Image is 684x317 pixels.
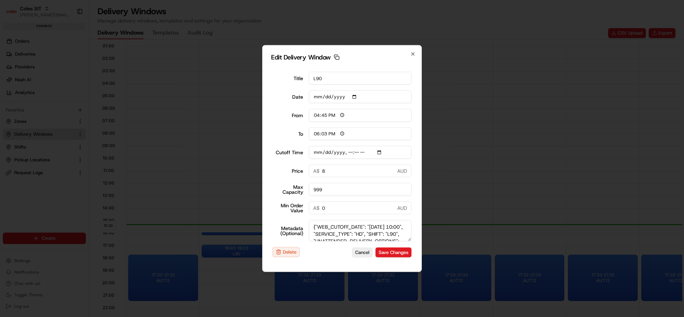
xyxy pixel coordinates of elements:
[273,247,300,257] button: Delete
[273,76,303,81] label: Title
[273,150,303,155] label: Cutoff Time
[271,54,413,61] h2: Edit Delivery Window
[7,68,20,81] img: 1736555255976-a54dd68f-1ca7-489b-9aae-adbdc363a1c4
[273,168,303,173] label: Price
[24,68,117,75] div: Start new chat
[273,94,303,99] label: Date
[14,103,55,110] span: Knowledge Base
[309,202,412,214] input: 0.00
[309,72,412,85] input: e.g., Morning Express
[57,100,117,113] a: 💻API Documentation
[67,103,114,110] span: API Documentation
[50,120,86,126] a: Powered byPylon
[273,226,303,236] label: Metadata (Optional)
[121,70,130,79] button: Start new chat
[19,46,118,53] input: Clear
[309,165,412,177] input: 0.00
[71,121,86,126] span: Pylon
[7,7,21,21] img: Nash
[309,220,412,241] textarea: {"WEB_CUTOFF_DATE": "[DATE] 10:00", "SERVICE_TYPE": "HD", "SHIFT": "L90", "UNATTENDED_DELIVERY_OP...
[273,131,303,136] label: To
[60,104,66,110] div: 💻
[352,247,373,257] button: Cancel
[7,28,130,40] p: Welcome 👋
[273,203,303,213] label: Min Order Value
[273,113,303,118] label: From
[4,100,57,113] a: 📗Knowledge Base
[24,75,90,81] div: We're available if you need us!
[7,104,13,110] div: 📗
[273,185,303,194] label: Max Capacity
[375,247,411,257] button: Save Changes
